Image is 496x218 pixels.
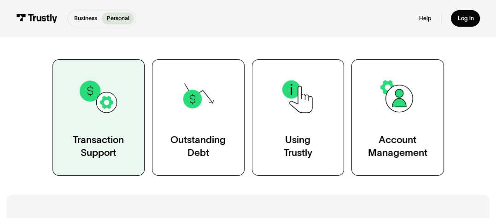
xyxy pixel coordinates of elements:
p: Personal [107,14,129,23]
a: Help [419,15,432,22]
img: Trustly Logo [16,14,58,23]
div: Outstanding Debt [170,133,226,159]
a: AccountManagement [351,59,444,175]
div: Transaction Support [73,133,124,159]
a: OutstandingDebt [152,59,245,175]
div: Using Trustly [284,133,312,159]
p: Business [74,14,97,23]
div: Account Management [368,133,427,159]
div: Log in [457,15,473,22]
a: Business [69,12,102,24]
a: Log in [451,10,480,27]
a: TransactionSupport [53,59,145,175]
a: Personal [102,12,134,24]
a: UsingTrustly [252,59,344,175]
